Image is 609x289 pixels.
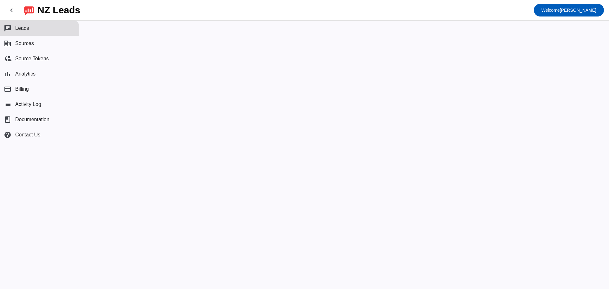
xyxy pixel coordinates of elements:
[534,4,604,16] button: Welcome[PERSON_NAME]
[4,24,11,32] mat-icon: chat
[15,132,40,138] span: Contact Us
[4,70,11,78] mat-icon: bar_chart
[8,6,15,14] mat-icon: chevron_left
[15,86,29,92] span: Billing
[15,71,36,77] span: Analytics
[15,25,29,31] span: Leads
[4,55,11,62] mat-icon: cloud_sync
[15,117,49,122] span: Documentation
[15,41,34,46] span: Sources
[15,56,49,62] span: Source Tokens
[4,131,11,139] mat-icon: help
[4,40,11,47] mat-icon: business
[15,102,41,107] span: Activity Log
[541,6,596,15] span: [PERSON_NAME]
[541,8,560,13] span: Welcome
[4,116,11,123] span: book
[4,101,11,108] mat-icon: list
[4,85,11,93] mat-icon: payment
[24,5,34,16] img: logo
[37,6,80,15] div: NZ Leads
